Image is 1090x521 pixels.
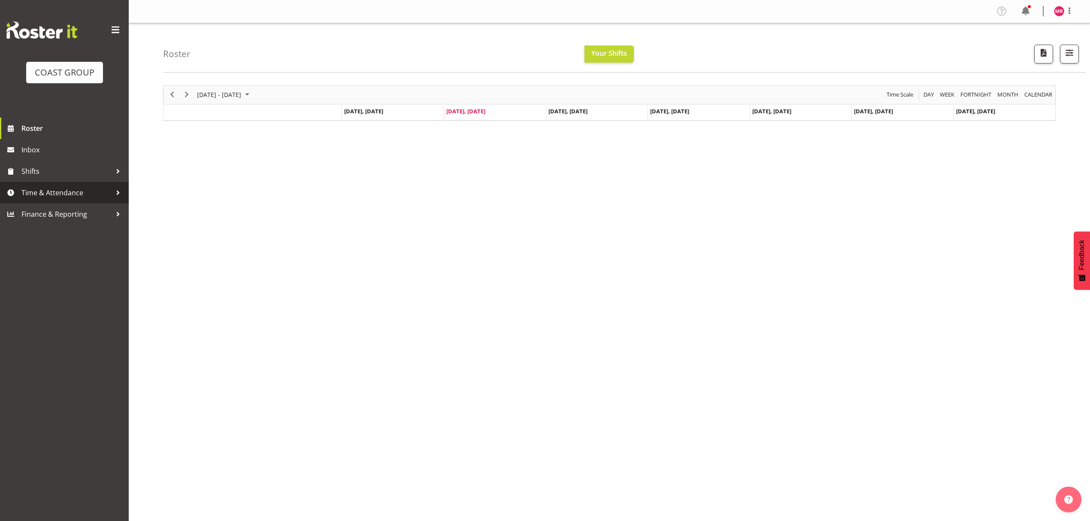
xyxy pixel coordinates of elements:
button: Timeline Day [922,89,936,100]
button: Download a PDF of the roster according to the set date range. [1034,45,1053,64]
div: previous period [165,86,179,104]
span: Time & Attendance [21,186,112,199]
span: Finance & Reporting [21,208,112,221]
span: Your Shifts [591,48,627,58]
span: Time Scale [886,89,914,100]
span: Inbox [21,143,124,156]
span: [DATE], [DATE] [548,107,587,115]
button: Month [1023,89,1054,100]
button: Timeline Week [939,89,956,100]
img: mathew-rolle10807.jpg [1054,6,1064,16]
span: Week [939,89,955,100]
button: Time Scale [885,89,915,100]
button: Feedback - Show survey [1074,231,1090,290]
button: Timeline Month [996,89,1020,100]
span: Shifts [21,165,112,178]
span: [DATE], [DATE] [956,107,995,115]
button: Fortnight [959,89,993,100]
img: Rosterit website logo [6,21,77,39]
span: [DATE], [DATE] [650,107,689,115]
span: Month [996,89,1019,100]
span: [DATE], [DATE] [344,107,383,115]
span: [DATE], [DATE] [446,107,485,115]
span: calendar [1023,89,1053,100]
button: Filter Shifts [1060,45,1079,64]
span: [DATE], [DATE] [752,107,791,115]
span: Day [923,89,935,100]
button: Your Shifts [584,45,634,63]
span: [DATE], [DATE] [854,107,893,115]
img: help-xxl-2.png [1064,495,1073,504]
button: Previous [167,89,178,100]
div: next period [179,86,194,104]
span: Feedback [1078,240,1086,270]
div: Timeline Week of August 26, 2025 [163,85,1056,121]
span: Fortnight [960,89,992,100]
span: Roster [21,122,124,135]
div: COAST GROUP [35,66,94,79]
span: [DATE] - [DATE] [196,89,242,100]
button: August 2025 [196,89,253,100]
h4: Roster [163,49,191,59]
div: August 25 - 31, 2025 [194,86,254,104]
button: Next [181,89,193,100]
